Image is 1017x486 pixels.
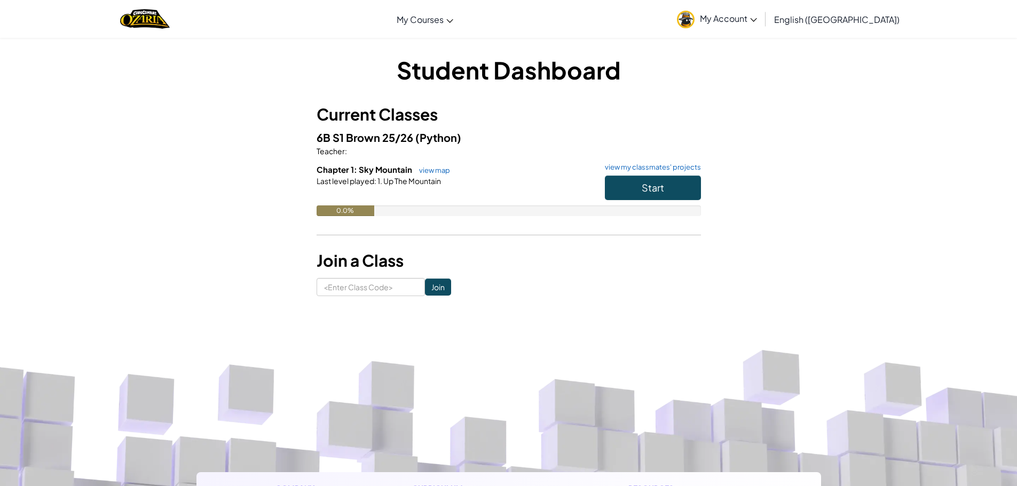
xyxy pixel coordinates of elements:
[642,181,664,194] span: Start
[317,146,345,156] span: Teacher
[397,14,444,25] span: My Courses
[425,278,451,296] input: Join
[317,205,374,216] div: 0.0%
[120,8,170,30] a: Ozaria by CodeCombat logo
[345,146,347,156] span: :
[317,278,425,296] input: <Enter Class Code>
[769,5,905,34] a: English ([GEOGRAPHIC_DATA])
[120,8,170,30] img: Home
[391,5,459,34] a: My Courses
[774,14,900,25] span: English ([GEOGRAPHIC_DATA])
[415,131,461,144] span: (Python)
[672,2,762,36] a: My Account
[600,164,701,171] a: view my classmates' projects
[382,176,441,186] span: Up The Mountain
[605,176,701,200] button: Start
[317,102,701,126] h3: Current Classes
[317,164,414,174] span: Chapter 1: Sky Mountain
[317,53,701,86] h1: Student Dashboard
[374,176,376,186] span: :
[317,249,701,273] h3: Join a Class
[414,166,450,174] a: view map
[700,13,757,24] span: My Account
[317,131,415,144] span: 6B S1 Brown 25/26
[677,11,695,28] img: avatar
[317,176,374,186] span: Last level played
[376,176,382,186] span: 1.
